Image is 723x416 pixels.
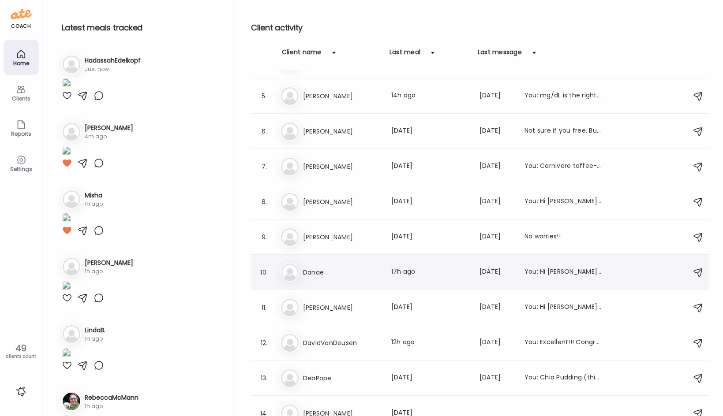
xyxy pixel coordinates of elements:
h3: [PERSON_NAME] [85,123,133,133]
div: 13. [259,373,270,383]
img: bg-avatar-default.svg [281,123,299,140]
h3: [PERSON_NAME] [303,197,381,207]
img: bg-avatar-default.svg [281,228,299,246]
img: bg-avatar-default.svg [281,87,299,105]
div: [DATE] [480,91,514,101]
div: 12. [259,338,270,348]
h3: [PERSON_NAME] [303,91,381,101]
img: bg-avatar-default.svg [63,325,80,343]
h3: RebeccaMcMann [85,393,139,402]
img: ate [11,7,32,21]
div: [DATE] [391,161,469,172]
div: 5. [259,91,270,101]
div: 11. [259,302,270,313]
img: bg-avatar-default.svg [281,193,299,211]
div: Not sure if you free. But I’m on the zoom. [524,126,602,137]
div: 4m ago [85,133,133,141]
div: You: Hi [PERSON_NAME]! Just reaching out to touch base. If you would like to meet on Zoom, just g... [524,197,602,207]
div: [DATE] [480,161,514,172]
img: images%2FaUaJOtuyhyYiMYRUAS5AgnZrxdF3%2F3YMquI3KCkOVLC7NO58r%2FAcgzfFqBfjJmjCAgJhNX_1080 [62,146,71,158]
div: [DATE] [480,267,514,278]
img: bg-avatar-default.svg [281,299,299,316]
div: Last meal [390,48,420,62]
div: Just now [85,65,141,73]
div: You: Carnivore toffee- caramelized butter [524,161,602,172]
img: bg-avatar-default.svg [281,369,299,387]
img: avatars%2FXWdvvPCfw4Rjn9zWuSQRFuWDGYk2 [63,393,80,410]
h3: Danae [303,267,381,278]
div: [DATE] [391,197,469,207]
img: images%2FrYmowKdd3sNiGaVUJ532DWvZ6YJ3%2FAb3bFnyfqQE11udP8v3k%2FAtOFP6WM96y5e2Yxla1g_1080 [62,348,71,360]
img: images%2Fh28tF6ozyeSEGWHCCSRnsdv3OBi2%2FIYHZVR6TSN4GfnZGQSLb%2FBSwc4SJ1kbZ96jpQBQdd_1080 [62,281,71,293]
div: 14h ago [391,91,469,101]
div: Client name [282,48,322,62]
div: Home [5,60,37,66]
img: bg-avatar-default.svg [63,123,80,141]
div: 1h ago [85,402,139,410]
div: 1h ago [85,335,105,343]
div: 8. [259,197,270,207]
div: 49 [3,343,39,353]
div: coach [11,22,31,30]
h3: DebPope [303,373,381,383]
h3: HadassahEdelkopf [85,56,141,65]
div: Settings [5,166,37,172]
img: bg-avatar-default.svg [281,334,299,352]
h3: [PERSON_NAME] [303,126,381,137]
div: [DATE] [480,373,514,383]
div: [DATE] [391,373,469,383]
div: 10. [259,267,270,278]
div: 17h ago [391,267,469,278]
img: images%2F3xVRt7y9apRwOMdhmMrJySvG6rf1%2FASiiF1T5ObcLhLob7I0O%2FkkxTYqzINaPoIXgxGmO2_1080 [62,213,71,225]
h3: Misha [85,191,103,200]
div: You: Hi [PERSON_NAME]! Just sending you a quick message to let you know that your data from the n... [524,267,602,278]
div: You: Excellent!!! Congrats! [524,338,602,348]
img: bg-avatar-default.svg [281,158,299,175]
div: Clients [5,96,37,101]
div: [DATE] [391,126,469,137]
div: Reports [5,131,37,137]
div: 12h ago [391,338,469,348]
div: [DATE] [480,302,514,313]
img: bg-avatar-default.svg [63,258,80,275]
h2: Client activity [251,21,709,34]
div: Last message [478,48,522,62]
div: clients count [3,353,39,360]
div: 9. [259,232,270,242]
img: bg-avatar-default.svg [63,56,80,73]
h3: [PERSON_NAME] [85,258,133,267]
div: 6. [259,126,270,137]
div: [DATE] [480,197,514,207]
div: You: mg/dL is the right choice, I am not sure why it is giving me different numbers [524,91,602,101]
div: You: Chia Pudding (this recipe makes 4 servings of ½ cup each) Ingredients: -1 ½ cup coconut milk... [524,373,602,383]
div: You: Hi [PERSON_NAME], no it is not comparable. This bar is higher in protein and carbohydrates, ... [524,302,602,313]
h3: DavidVanDeusen [303,338,381,348]
h3: LindaB. [85,326,105,335]
h2: Latest meals tracked [62,21,219,34]
img: bg-avatar-default.svg [63,190,80,208]
div: 1h ago [85,200,103,208]
div: [DATE] [480,338,514,348]
div: No worries!! [524,232,602,242]
img: bg-avatar-default.svg [281,264,299,281]
div: 7. [259,161,270,172]
div: 1h ago [85,267,133,275]
div: [DATE] [391,302,469,313]
div: [DATE] [480,232,514,242]
h3: [PERSON_NAME] [303,161,381,172]
div: [DATE] [391,232,469,242]
h3: [PERSON_NAME] [303,232,381,242]
div: [DATE] [480,126,514,137]
img: images%2F5KDqdEDx1vNTPAo8JHrXSOUdSd72%2F1GJKmKWB10KfrO67TAd9%2FgtuEm0ZZJE3QnIh08B8s_1080 [62,78,71,90]
h3: [PERSON_NAME] [303,302,381,313]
